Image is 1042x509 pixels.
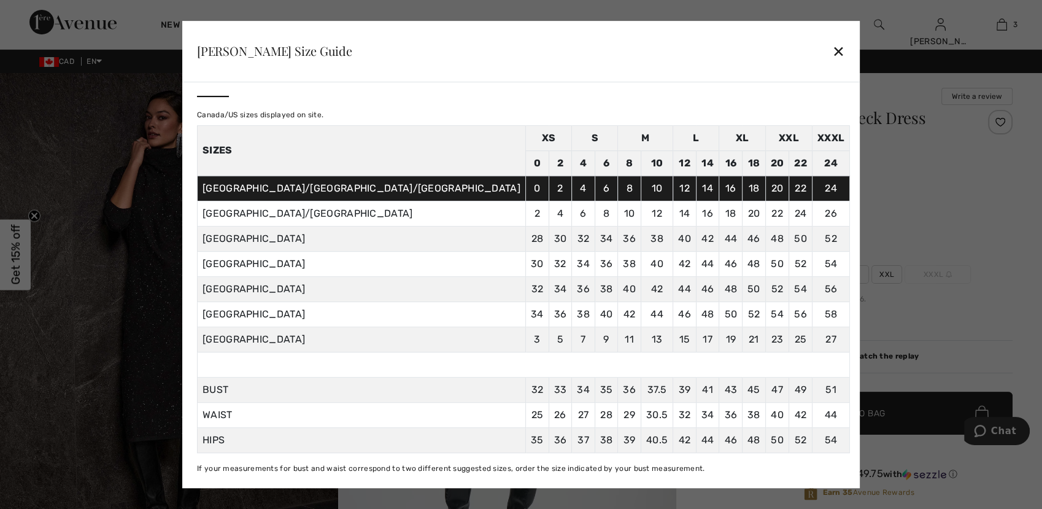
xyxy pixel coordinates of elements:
td: 36 [618,226,641,251]
td: 38 [595,276,618,301]
span: 41 [702,384,713,395]
td: 56 [789,301,812,327]
td: 6 [595,150,618,176]
div: Canada/US sizes displayed on site. [197,109,850,120]
span: 48 [747,434,760,446]
span: 33 [554,384,567,395]
td: 52 [742,301,765,327]
td: 22 [789,176,812,201]
td: 42 [696,226,719,251]
td: 46 [696,276,719,301]
td: 20 [765,176,789,201]
span: 34 [577,384,590,395]
td: 30 [549,226,572,251]
td: XXL [765,125,812,150]
td: 38 [572,301,595,327]
span: 38 [747,409,760,421]
td: 7 [572,327,595,352]
td: WAIST [197,402,525,427]
td: 46 [719,251,743,276]
td: 17 [696,327,719,352]
span: 36 [623,384,636,395]
td: 25 [789,327,812,352]
td: 16 [719,176,743,201]
span: 37.5 [647,384,666,395]
span: 50 [771,434,784,446]
td: 28 [525,226,549,251]
td: 44 [719,226,743,251]
td: 46 [742,226,765,251]
td: 11 [618,327,641,352]
td: 58 [812,301,849,327]
td: 54 [789,276,812,301]
td: 40 [618,276,641,301]
td: 24 [812,150,849,176]
td: 27 [812,327,849,352]
span: 25 [531,409,543,421]
td: 42 [673,251,697,276]
td: [GEOGRAPHIC_DATA]/[GEOGRAPHIC_DATA]/[GEOGRAPHIC_DATA] [197,176,525,201]
td: 0 [525,150,549,176]
span: 36 [554,434,567,446]
td: XL [719,125,765,150]
td: XXXL [812,125,849,150]
td: 22 [789,150,812,176]
td: 44 [641,301,673,327]
span: 39 [623,434,636,446]
td: [GEOGRAPHIC_DATA] [197,327,525,352]
span: 44 [701,434,714,446]
div: If your measurements for bust and waist correspond to two different suggested sizes, order the si... [197,463,850,474]
td: 32 [549,251,572,276]
td: 50 [765,251,789,276]
td: 15 [673,327,697,352]
span: 38 [600,434,613,446]
td: S [572,125,618,150]
td: [GEOGRAPHIC_DATA] [197,301,525,327]
td: 2 [525,201,549,226]
span: 35 [600,384,613,395]
td: BUST [197,377,525,402]
div: ✕ [832,38,845,64]
span: 34 [701,409,714,421]
span: 26 [554,409,566,421]
td: 22 [765,201,789,226]
td: 16 [696,201,719,226]
td: 50 [742,276,765,301]
span: 44 [825,409,838,421]
td: L [673,125,719,150]
span: 29 [623,409,635,421]
td: 18 [742,150,765,176]
td: 2 [549,150,572,176]
td: 4 [572,176,595,201]
td: [GEOGRAPHIC_DATA] [197,226,525,251]
td: 19 [719,327,743,352]
span: 32 [679,409,691,421]
span: 35 [531,434,544,446]
td: 30 [525,251,549,276]
td: 21 [742,327,765,352]
span: 27 [578,409,589,421]
td: 12 [641,201,673,226]
td: 10 [618,201,641,226]
span: 46 [724,434,737,446]
td: 48 [742,251,765,276]
td: 18 [719,201,743,226]
td: 48 [765,226,789,251]
span: 39 [679,384,691,395]
td: 56 [812,276,849,301]
span: 40 [771,409,784,421]
td: 8 [595,201,618,226]
td: 24 [789,201,812,226]
td: 48 [696,301,719,327]
td: 40 [641,251,673,276]
span: 51 [825,384,836,395]
td: 44 [696,251,719,276]
td: 36 [549,301,572,327]
span: 30.5 [646,409,668,421]
span: 49 [795,384,807,395]
td: 5 [549,327,572,352]
td: 40 [595,301,618,327]
td: 34 [549,276,572,301]
td: [GEOGRAPHIC_DATA]/[GEOGRAPHIC_DATA] [197,201,525,226]
td: 14 [696,150,719,176]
